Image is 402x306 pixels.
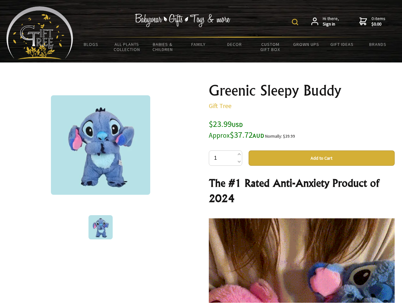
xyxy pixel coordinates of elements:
[209,102,231,110] a: Gift Tree
[209,177,379,205] strong: The #1 Rated Anti-Anxiety Product of 2024
[252,38,288,56] a: Custom Gift Box
[209,83,395,98] h1: Greenic Sleepy Buddy
[371,16,385,27] span: 0 items
[181,38,217,51] a: Family
[209,131,230,140] small: Approx
[51,95,150,195] img: Greenic Sleepy Buddy
[323,16,339,27] span: Hi there,
[135,14,230,27] img: Babywear - Gifts - Toys & more
[323,21,339,27] strong: Sign in
[371,21,385,27] strong: $0.00
[265,134,295,139] small: Normally: $39.99
[249,150,395,166] button: Add to Cart
[360,38,396,51] a: Brands
[232,121,243,128] span: USD
[109,38,145,56] a: All Plants Collection
[216,38,252,51] a: Decor
[73,38,109,51] a: BLOGS
[359,16,385,27] a: 0 items$0.00
[145,38,181,56] a: Babies & Children
[311,16,339,27] a: Hi there,Sign in
[288,38,324,51] a: Grown Ups
[209,119,264,140] span: $23.99 $37.72
[324,38,360,51] a: Gift Ideas
[6,6,73,59] img: Babyware - Gifts - Toys and more...
[253,132,264,139] span: AUD
[88,215,113,239] img: Greenic Sleepy Buddy
[292,19,298,25] img: product search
